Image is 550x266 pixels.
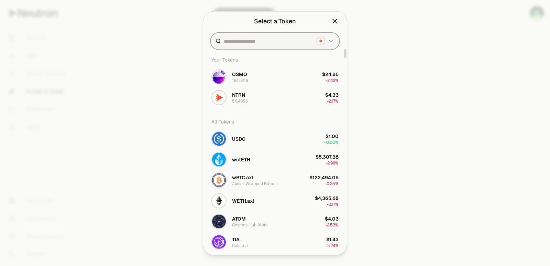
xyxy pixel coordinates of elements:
[325,181,339,186] span: -0.35%
[254,16,296,26] div: Select a Token
[326,160,339,166] span: -2.99%
[212,173,226,187] img: wBTC.axl Logo
[207,232,343,252] button: TIA LogoTIACelestia$1.43-3.24%
[232,197,254,204] span: WETH.axl
[212,152,226,166] img: wstETH Logo
[212,214,226,228] img: ATOM Logo
[324,139,339,145] span: + 0.00%
[232,181,278,186] div: Axelar Wrapped Bitcoin
[212,194,226,208] img: WETH.axl Logo
[232,236,240,243] span: TIA
[207,115,343,128] div: All Tokens
[232,135,245,142] span: USDC
[327,201,339,207] span: -3.17%
[212,235,226,249] img: TIA Logo
[207,211,343,232] button: ATOM LogoATOMCosmos Hub Atom$4.03-2.53%
[316,153,339,160] div: $5,307.38
[317,37,334,45] button: Neutron LogoNeutron Logo
[232,215,246,222] span: ATOM
[232,156,250,163] span: wstETH
[331,16,339,26] button: Close
[207,149,343,170] button: wstETH LogowstETH$5,307.38-2.99%
[212,132,226,146] img: USDC Logo
[207,66,343,87] button: OSMO LogoOSMO164.6219$24.86-2.42%
[207,170,343,190] button: wBTC.axl LogowBTC.axlAxelar Wrapped Bitcoin$122,494.05-0.35%
[322,71,339,77] div: $24.86
[326,132,339,139] div: $1.00
[318,38,324,44] img: Neutron Logo
[232,71,247,77] span: OSMO
[232,174,253,181] span: wBTC.axl
[232,77,248,83] div: 164.6219
[326,77,339,83] span: -2.42%
[325,215,339,222] div: $4.03
[212,70,226,84] img: OSMO Logo
[315,194,339,201] div: $4,365.68
[326,236,339,243] div: $1.43
[207,190,343,211] button: WETH.axl LogoWETH.axl$4,365.68-3.17%
[207,53,343,66] div: Your Tokens
[212,91,226,104] img: NTRN Logo
[325,91,339,98] div: $4.33
[232,222,268,227] div: Cosmos Hub Atom
[232,98,248,104] div: 56.4956
[309,174,339,181] div: $122,494.05
[325,222,339,227] span: -2.53%
[327,98,339,104] span: -2.17%
[207,128,343,149] button: USDC LogoUSDC$1.00+0.00%
[232,243,248,248] div: Celestia
[207,87,343,108] button: NTRN LogoNTRN56.4956$4.33-2.17%
[232,91,245,98] span: NTRN
[326,243,339,248] span: -3.24%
